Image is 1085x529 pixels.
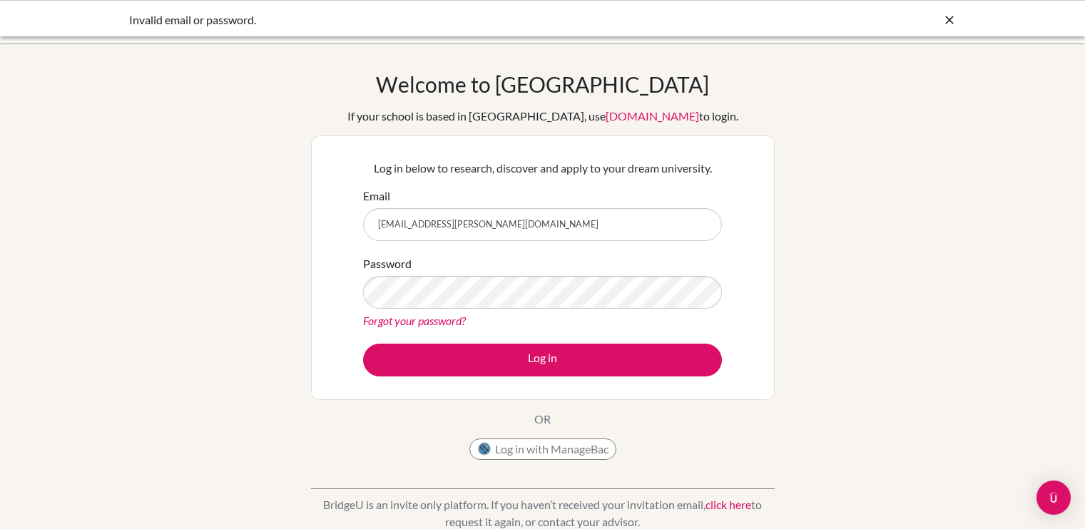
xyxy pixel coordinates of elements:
label: Password [363,255,412,272]
a: click here [705,498,751,511]
button: Log in with ManageBac [469,438,616,460]
a: Forgot your password? [363,314,466,327]
h1: Welcome to [GEOGRAPHIC_DATA] [376,71,709,97]
div: Open Intercom Messenger [1036,481,1071,515]
p: Log in below to research, discover and apply to your dream university. [363,160,722,177]
a: [DOMAIN_NAME] [606,109,699,123]
div: If your school is based in [GEOGRAPHIC_DATA], use to login. [347,108,738,125]
p: OR [534,411,551,428]
div: Invalid email or password. [129,11,743,29]
button: Log in [363,344,722,376]
label: Email [363,188,390,205]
